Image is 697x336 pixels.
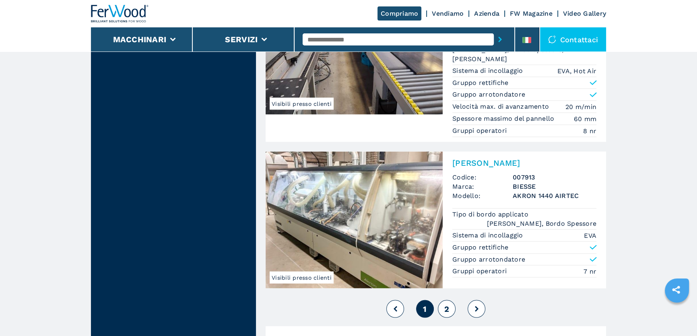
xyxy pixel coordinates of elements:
[584,231,596,240] em: EVA
[565,102,596,111] em: 20 m/min
[438,300,456,318] button: 2
[540,27,606,52] div: Contattaci
[113,35,167,44] button: Macchinari
[574,114,596,124] em: 60 mm
[557,66,596,76] em: EVA, Hot Air
[513,182,596,191] h3: BIESSE
[266,152,606,289] a: Bordatrice Singola BIESSE AKRON 1440 AIRTECVisibili presso clienti[PERSON_NAME]Codice:007913Marca...
[423,304,427,314] span: 1
[452,255,525,264] p: Gruppo arrotondatore
[452,90,525,99] p: Gruppo arrotondatore
[510,10,553,17] a: FW Magazine
[452,66,525,75] p: Sistema di incollaggio
[452,182,513,191] span: Marca:
[270,272,334,284] span: Visibili presso clienti
[452,114,557,123] p: Spessore massimo del pannello
[91,5,149,23] img: Ferwood
[563,10,606,17] a: Video Gallery
[584,267,596,276] em: 7 nr
[452,243,508,252] p: Gruppo rettifiche
[452,126,509,135] p: Gruppi operatori
[494,30,506,49] button: submit-button
[225,35,258,44] button: Servizi
[452,267,509,276] p: Gruppi operatori
[266,152,443,289] img: Bordatrice Singola BIESSE AKRON 1440 AIRTEC
[452,45,596,64] em: [PERSON_NAME], Bordo Spessore, [PERSON_NAME]
[452,191,513,200] span: Modello:
[583,126,596,136] em: 8 nr
[416,300,434,318] button: 1
[452,158,596,168] h2: [PERSON_NAME]
[666,280,686,300] a: sharethis
[452,210,530,219] p: Tipo di bordo applicato
[548,35,556,43] img: Contattaci
[452,102,551,111] p: Velocità max. di avanzamento
[513,173,596,182] h3: 007913
[663,300,691,330] iframe: Chat
[487,219,596,228] em: [PERSON_NAME], Bordo Spessore
[444,304,449,314] span: 2
[432,10,464,17] a: Vendiamo
[377,6,421,21] a: Compriamo
[452,231,525,240] p: Sistema di incollaggio
[452,78,508,87] p: Gruppo rettifiche
[513,191,596,200] h3: AKRON 1440 AIRTEC
[270,98,334,110] span: Visibili presso clienti
[452,173,513,182] span: Codice:
[474,10,499,17] a: Azienda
